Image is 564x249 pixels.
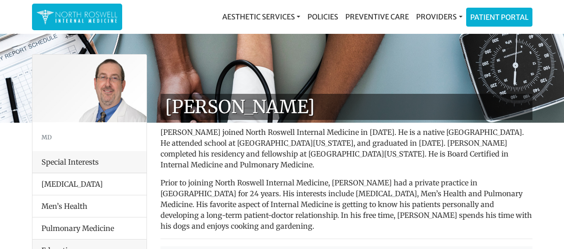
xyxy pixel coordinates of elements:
div: Special Interests [32,151,147,173]
p: [PERSON_NAME] joined North Roswell Internal Medicine in [DATE]. He is a native [GEOGRAPHIC_DATA].... [160,127,532,170]
li: [MEDICAL_DATA] [32,173,147,195]
a: Aesthetic Services [219,8,304,26]
p: Prior to joining North Roswell Internal Medicine, [PERSON_NAME] had a private practice in [GEOGRA... [160,177,532,231]
img: North Roswell Internal Medicine [37,8,118,26]
a: Preventive Care [342,8,413,26]
a: Patient Portal [467,8,532,26]
a: Providers [413,8,466,26]
img: Dr. George Kanes [32,55,147,122]
a: Policies [304,8,342,26]
li: Men’s Health [32,195,147,217]
li: Pulmonary Medicine [32,217,147,240]
small: MD [41,134,52,141]
h1: [PERSON_NAME] [160,94,532,120]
